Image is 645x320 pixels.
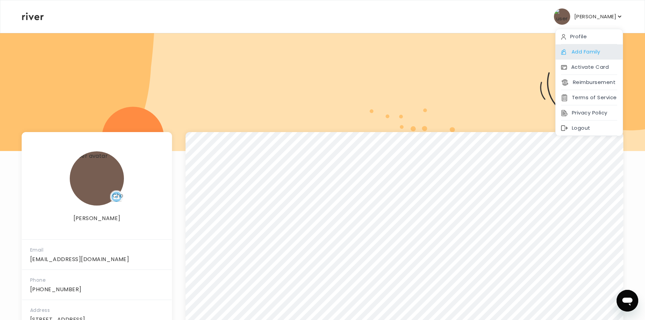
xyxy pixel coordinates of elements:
div: Terms of Service [556,90,623,105]
button: Reimbursement [561,78,616,87]
p: [EMAIL_ADDRESS][DOMAIN_NAME] [30,255,164,264]
p: [PHONE_NUMBER] [30,285,164,294]
img: user avatar [554,8,570,25]
button: user avatar[PERSON_NAME] [554,8,623,25]
div: Activate Card [556,60,623,75]
div: Add Family [556,44,623,60]
p: [PERSON_NAME] [22,214,172,223]
div: Privacy Policy [556,105,623,121]
div: Profile [556,29,623,44]
img: user avatar [70,151,124,206]
iframe: Button to launch messaging window [617,290,638,312]
span: Email [30,247,43,253]
span: Address [30,307,50,314]
p: [PERSON_NAME] [574,12,616,21]
span: Phone [30,277,46,283]
div: Logout [556,121,623,136]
